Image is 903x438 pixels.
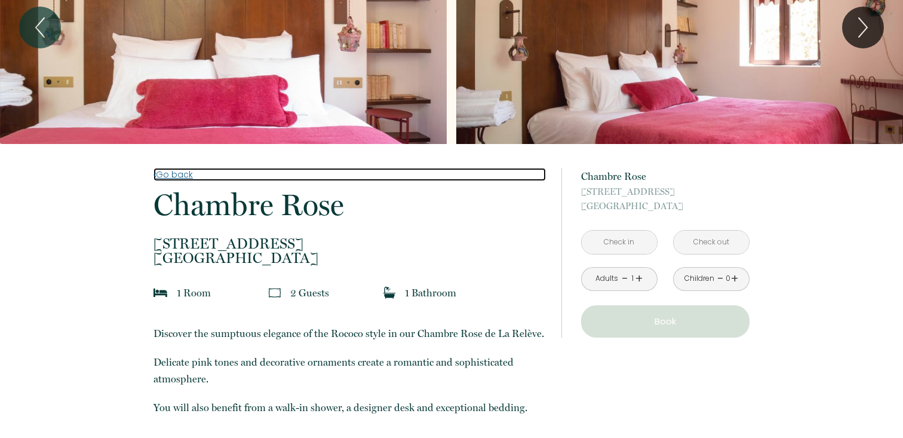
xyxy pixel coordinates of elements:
[153,168,545,181] a: Go back
[595,273,618,284] div: Adults
[842,7,884,48] button: Next
[325,287,329,299] span: s
[153,399,545,416] p: You will also benefit from a walk-in shower, a designer desk and exceptional bedding.
[153,237,545,265] p: [GEOGRAPHIC_DATA]
[581,168,750,185] p: Chambre Rose
[635,269,643,288] a: +
[581,305,750,338] button: Book
[674,231,749,254] input: Check out
[582,231,657,254] input: Check in
[629,273,635,284] div: 1
[153,190,545,220] p: Chambre Rose
[290,284,329,301] p: 2 Guest
[581,185,750,213] p: [GEOGRAPHIC_DATA]
[405,284,456,301] p: 1 Bathroom
[684,273,714,284] div: Children
[177,284,211,301] p: 1 Room
[581,185,750,199] span: [STREET_ADDRESS]
[153,237,545,251] span: [STREET_ADDRESS]
[153,325,545,342] p: Discover the sumptuous elegance of the Rococo style in our Chambre Rose de La Relève.
[622,269,628,288] a: -
[269,287,281,299] img: guests
[153,354,545,387] p: Delicate pink tones and decorative ornaments create a romantic and sophisticated atmosphere.
[725,273,731,284] div: 0
[19,7,61,48] button: Previous
[585,314,745,329] p: Book
[717,269,724,288] a: -
[731,269,738,288] a: +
